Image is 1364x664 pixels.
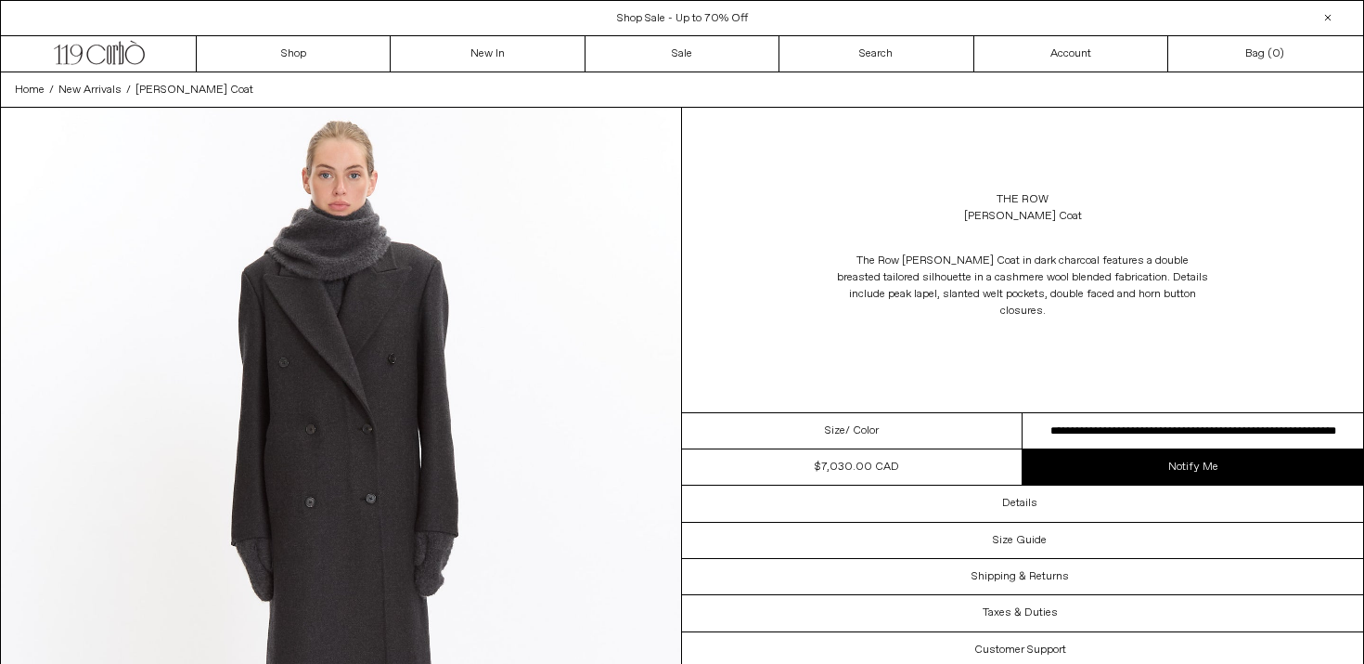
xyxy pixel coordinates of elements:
span: 0 [1272,46,1280,61]
span: / Color [845,423,879,439]
span: Home [15,83,45,98]
div: $7,030.00 CAD [815,459,899,475]
a: The Row [997,191,1049,208]
a: Shop Sale - Up to 70% Off [617,11,748,26]
a: New In [391,36,585,72]
h3: Details [1002,497,1037,510]
h3: Customer Support [974,644,1066,657]
span: Size [825,423,845,439]
div: [PERSON_NAME] Coat [964,208,1082,225]
a: Shop [197,36,391,72]
h3: Size Guide [993,534,1047,547]
a: Sale [585,36,779,72]
span: / [49,82,54,98]
a: Notify Me [1023,449,1363,485]
span: / [126,82,131,98]
span: ) [1272,46,1284,62]
span: New Arrivals [58,83,122,98]
p: The Row [PERSON_NAME] Coat in dark charcoal features a double breasted tailored silhouette in a c... [837,243,1208,329]
a: Bag () [1168,36,1362,72]
a: Home [15,82,45,98]
a: Account [974,36,1168,72]
a: [PERSON_NAME] Coat [135,82,253,98]
h3: Taxes & Duties [983,606,1058,619]
a: Search [779,36,973,72]
h3: Shipping & Returns [972,570,1069,583]
span: [PERSON_NAME] Coat [135,83,253,98]
a: New Arrivals [58,82,122,98]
